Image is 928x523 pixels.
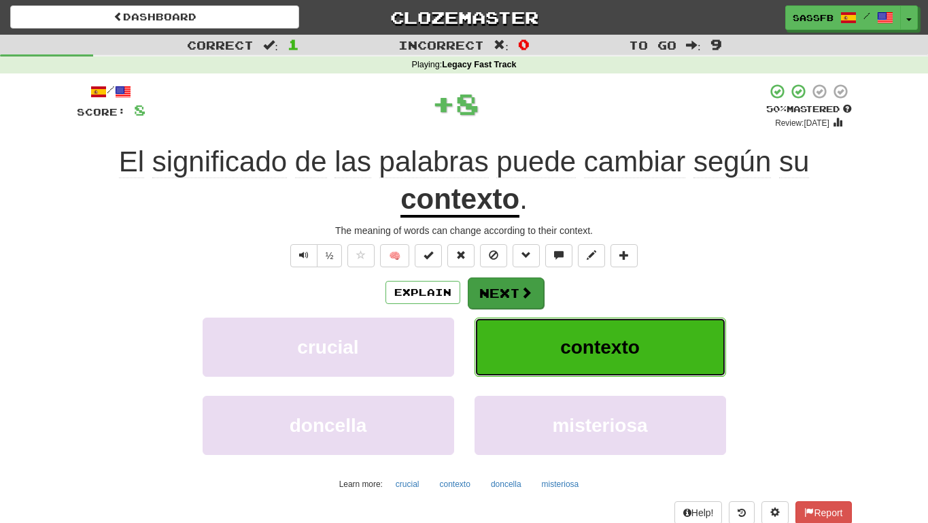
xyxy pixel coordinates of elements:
span: puede [496,146,576,178]
u: contexto [400,183,519,218]
button: Grammar (alt+g) [513,244,540,267]
button: doncella [483,474,529,494]
span: Score: [77,106,126,118]
span: crucial [297,337,358,358]
span: . [519,183,528,215]
span: doncella [290,415,367,436]
button: misteriosa [534,474,587,494]
small: Learn more: [339,479,383,489]
button: Discuss sentence (alt+u) [545,244,572,267]
button: Set this sentence to 100% Mastered (alt+m) [415,244,442,267]
button: Next [468,277,544,309]
span: El [119,146,144,178]
button: misteriosa [475,396,726,455]
button: doncella [203,396,454,455]
span: To go [629,38,676,52]
span: sassfb [793,12,834,24]
button: Ignore sentence (alt+i) [480,244,507,267]
span: / [863,11,870,20]
button: Reset to 0% Mastered (alt+r) [447,244,475,267]
button: ½ [317,244,343,267]
button: contexto [475,318,726,377]
div: Text-to-speech controls [288,244,343,267]
span: su [779,146,809,178]
button: crucial [388,474,427,494]
span: según [693,146,771,178]
span: contexto [560,337,640,358]
span: Incorrect [398,38,484,52]
button: contexto [432,474,478,494]
span: 0 [518,36,530,52]
span: cambiar [584,146,685,178]
button: Play sentence audio (ctl+space) [290,244,317,267]
button: Add to collection (alt+a) [611,244,638,267]
button: 🧠 [380,244,409,267]
a: Clozemaster [320,5,608,29]
div: The meaning of words can change according to their context. [77,224,852,237]
span: Correct [187,38,254,52]
button: Favorite sentence (alt+f) [347,244,375,267]
a: sassfb / [785,5,901,30]
button: crucial [203,318,454,377]
span: : [263,39,278,51]
div: Mastered [766,103,852,116]
span: 8 [134,101,145,118]
span: + [432,83,456,124]
span: las [334,146,371,178]
span: 8 [456,86,479,120]
span: misteriosa [552,415,647,436]
strong: Legacy Fast Track [442,60,516,69]
span: : [686,39,701,51]
button: Explain [385,281,460,304]
span: significado [152,146,287,178]
button: Edit sentence (alt+d) [578,244,605,267]
span: 1 [288,36,299,52]
span: 50 % [766,103,787,114]
span: 9 [710,36,722,52]
small: Review: [DATE] [775,118,829,128]
span: palabras [379,146,489,178]
span: : [494,39,509,51]
span: de [295,146,327,178]
a: Dashboard [10,5,299,29]
div: / [77,83,145,100]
